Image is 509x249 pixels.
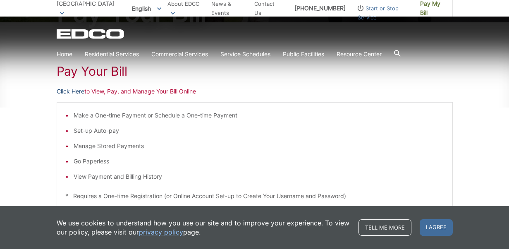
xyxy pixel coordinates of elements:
[57,50,72,59] a: Home
[74,126,444,135] li: Set-up Auto-pay
[358,219,411,236] a: Tell me more
[283,50,324,59] a: Public Facilities
[126,2,167,15] span: English
[151,50,208,59] a: Commercial Services
[57,87,453,96] p: to View, Pay, and Manage Your Bill Online
[65,192,444,201] p: * Requires a One-time Registration (or Online Account Set-up to Create Your Username and Password)
[85,50,139,59] a: Residential Services
[57,64,453,79] h1: Pay Your Bill
[420,219,453,236] span: I agree
[74,141,444,151] li: Manage Stored Payments
[74,111,444,120] li: Make a One-time Payment or Schedule a One-time Payment
[57,29,125,39] a: EDCD logo. Return to the homepage.
[337,50,382,59] a: Resource Center
[57,218,350,237] p: We use cookies to understand how you use our site and to improve your experience. To view our pol...
[220,50,270,59] a: Service Schedules
[74,157,444,166] li: Go Paperless
[57,87,84,96] a: Click Here
[74,172,444,181] li: View Payment and Billing History
[139,227,183,237] a: privacy policy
